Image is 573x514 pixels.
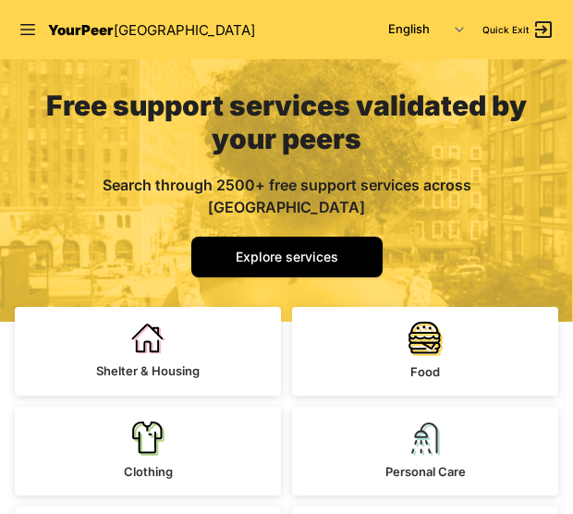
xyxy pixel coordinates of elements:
[124,464,173,479] span: Clothing
[385,464,466,479] span: Personal Care
[236,249,338,264] span: Explore services
[482,23,529,37] span: Quick Exit
[48,18,255,42] a: YourPeer[GEOGRAPHIC_DATA]
[482,18,555,41] a: Quick Exit
[96,363,200,378] span: Shelter & Housing
[46,89,527,155] span: Free support services validated by your peers
[15,307,281,396] a: Shelter & Housing
[15,407,281,496] a: Clothing
[103,176,471,216] span: Search through 2500+ free support services across [GEOGRAPHIC_DATA]
[48,21,114,39] span: YourPeer
[292,307,558,396] a: Food
[114,21,255,39] span: [GEOGRAPHIC_DATA]
[191,237,383,277] a: Explore services
[410,364,440,379] span: Food
[292,407,558,496] a: Personal Care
